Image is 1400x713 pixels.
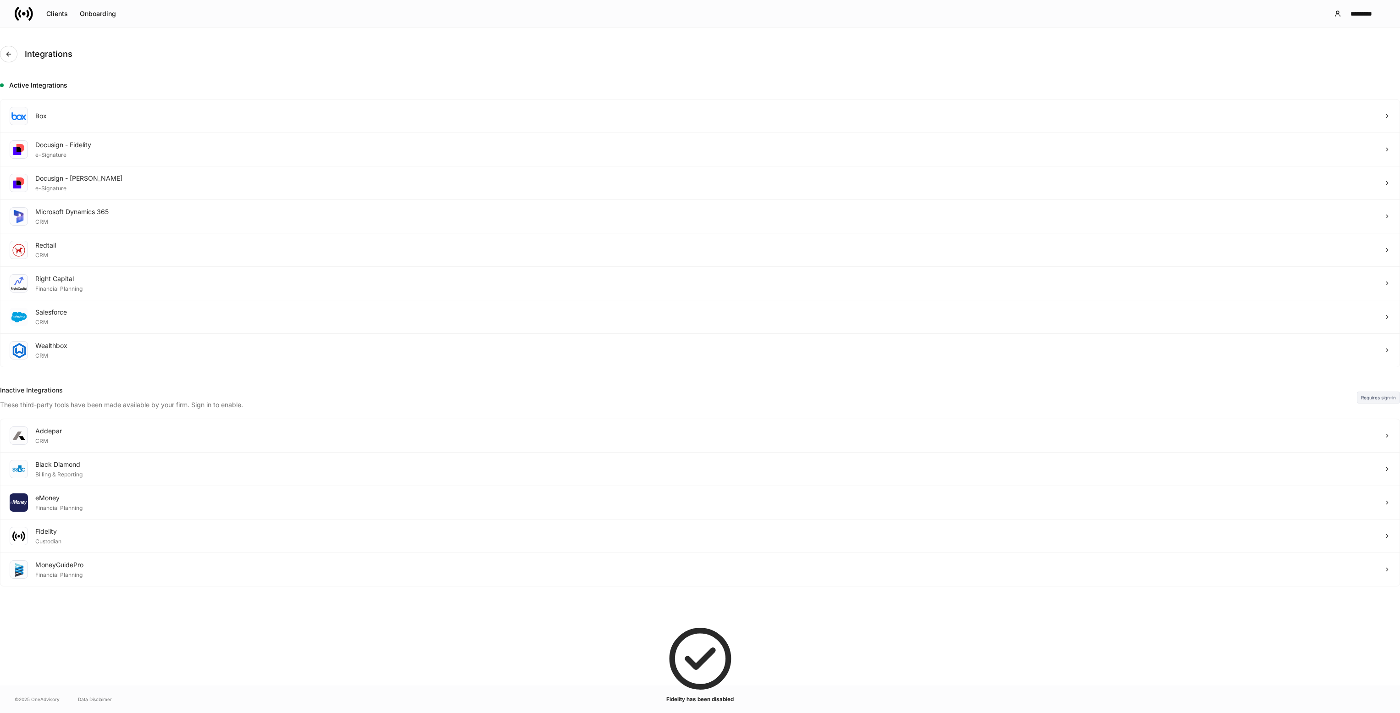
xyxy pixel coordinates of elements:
div: CRM [35,216,109,226]
div: eMoney [35,493,83,503]
div: Microsoft Dynamics 365 [35,207,109,216]
button: Clients [40,6,74,21]
div: Salesforce [35,308,67,317]
div: CRM [35,250,56,259]
div: Right Capital [35,274,83,283]
div: Billing & Reporting [35,469,83,478]
div: Custodian [35,536,61,545]
h5: Fidelity has been disabled [666,695,734,704]
div: Requires sign-in [1357,392,1400,403]
div: CRM [35,350,67,359]
div: CRM [35,317,67,326]
div: Financial Planning [35,569,83,579]
div: Box [35,111,47,121]
img: sIOyOZvWb5kUEAwh5D03bPzsWHrUXBSdsWHDhg8Ma8+nBQBvlija69eFAv+snJUCyn8AqO+ElBnIpgMAAAAASUVORK5CYII= [11,209,26,224]
div: CRM [35,436,62,445]
div: e-Signature [35,183,122,192]
button: Onboarding [74,6,122,21]
h5: Active Integrations [9,81,1400,90]
h4: Integrations [25,49,72,60]
div: Docusign - [PERSON_NAME] [35,174,122,183]
div: Fidelity [35,527,61,536]
div: Black Diamond [35,460,83,469]
div: Financial Planning [35,283,83,293]
div: Docusign - Fidelity [35,140,91,149]
div: Redtail [35,241,56,250]
div: Financial Planning [35,503,83,512]
div: Clients [46,11,68,17]
div: Wealthbox [35,341,67,350]
span: © 2025 OneAdvisory [15,696,60,703]
div: Onboarding [80,11,116,17]
a: Data Disclaimer [78,696,112,703]
div: e-Signature [35,149,91,159]
div: Addepar [35,426,62,436]
img: oYqM9ojoZLfzCHUefNbBcWHcyDPbQKagtYciMC8pFl3iZXy3dU33Uwy+706y+0q2uJ1ghNQf2OIHrSh50tUd9HaB5oMc62p0G... [11,112,26,120]
div: MoneyGuidePro [35,560,83,569]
